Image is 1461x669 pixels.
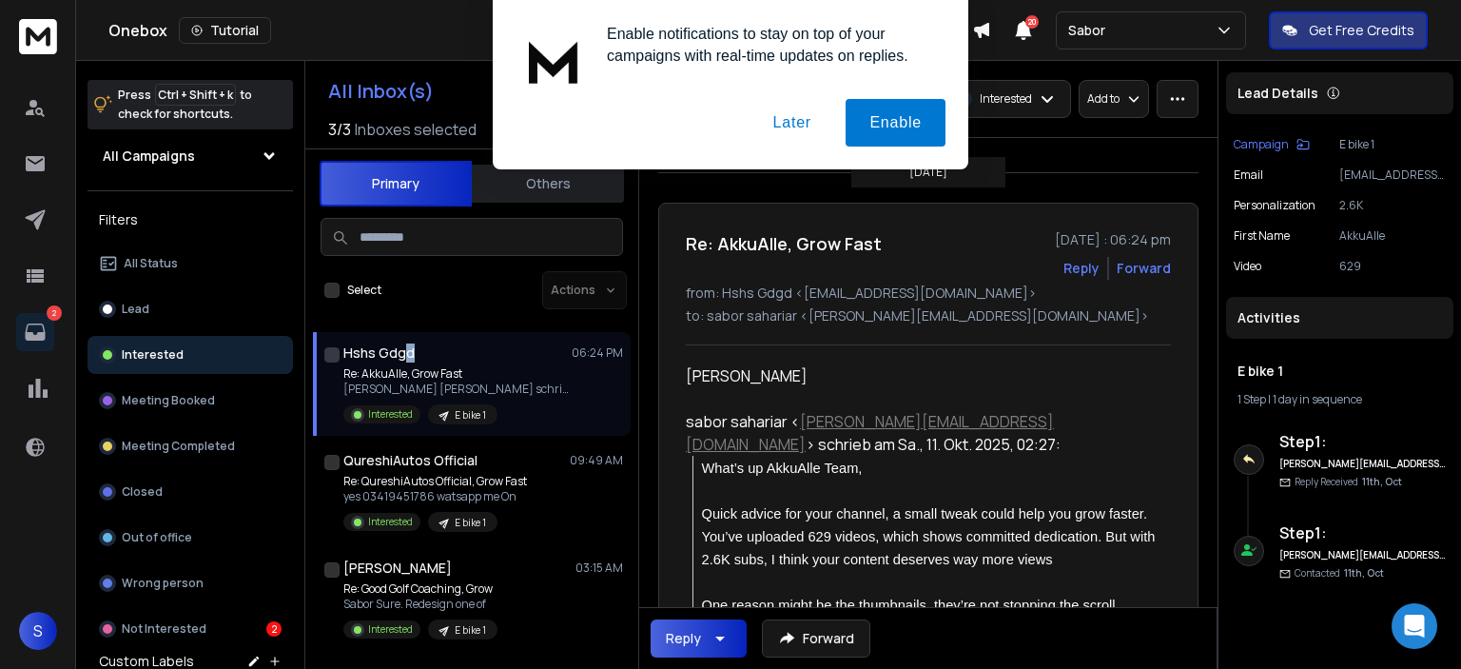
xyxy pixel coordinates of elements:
[1279,548,1446,562] h6: [PERSON_NAME][EMAIL_ADDRESS][DOMAIN_NAME]
[343,581,497,597] p: Re: Good Golf Coaching, Grow
[343,597,497,612] p: Sabor Sure. Redesign one of
[320,161,472,207] button: Primary
[1237,362,1442,381] h1: E bike 1
[1279,457,1446,471] h6: [PERSON_NAME][EMAIL_ADDRESS][DOMAIN_NAME]
[686,230,882,257] h1: Re: AkkuAlle, Grow Fast
[651,620,747,658] button: Reply
[88,610,293,648] button: Not Interested2
[1392,603,1437,649] div: Open Intercom Messenger
[1339,259,1446,274] p: 629
[516,23,592,99] img: notification icon
[122,576,204,591] p: Wrong person
[368,622,413,637] p: Interested
[122,530,192,545] p: Out of office
[88,336,293,374] button: Interested
[1234,259,1261,274] p: Video
[1279,430,1446,453] h6: Step 1 :
[19,612,57,650] button: S
[1226,297,1453,339] div: Activities
[570,453,623,468] p: 09:49 AM
[1055,230,1171,249] p: [DATE] : 06:24 pm
[686,306,1171,325] p: to: sabor sahariar <[PERSON_NAME][EMAIL_ADDRESS][DOMAIN_NAME]>
[1295,566,1384,580] p: Contacted
[455,408,486,423] p: E bike 1
[455,516,486,530] p: E bike 1
[124,256,178,271] p: All Status
[686,411,1054,455] a: [PERSON_NAME][EMAIL_ADDRESS][DOMAIN_NAME]
[122,484,163,500] p: Closed
[666,629,701,648] div: Reply
[122,439,235,454] p: Meeting Completed
[88,245,293,283] button: All Status
[122,393,215,408] p: Meeting Booked
[88,382,293,420] button: Meeting Booked
[1237,392,1442,407] div: |
[1339,167,1446,183] p: [EMAIL_ADDRESS][DOMAIN_NAME]
[1234,228,1290,244] p: First Name
[343,344,415,363] h1: Hshs Gdgd
[1237,391,1266,407] span: 1 Step
[122,347,184,363] p: Interested
[572,345,623,361] p: 06:24 PM
[1063,259,1100,278] button: Reply
[343,489,527,504] p: yes 03419451786 watsapp me On
[88,290,293,328] button: Lead
[343,382,572,397] p: [PERSON_NAME] [PERSON_NAME] schrieb am
[88,207,293,233] h3: Filters
[1234,198,1315,213] p: Personalization
[347,283,381,298] label: Select
[16,313,54,351] a: 2
[702,506,1147,521] span: Quick advice for your channel, a small tweak could help you grow faster.
[122,302,149,317] p: Lead
[1273,391,1362,407] span: 1 day in sequence
[1339,228,1446,244] p: AkkuAlle
[88,519,293,557] button: Out of office
[1362,475,1402,488] span: 11th, Oct
[343,474,527,489] p: Re: QureshiAutos Official, Grow Fast
[909,165,947,180] p: [DATE]
[762,620,870,658] button: Forward
[88,564,293,602] button: Wrong person
[368,515,413,529] p: Interested
[88,427,293,465] button: Meeting Completed
[592,23,945,67] div: Enable notifications to stay on top of your campaigns with real-time updates on replies.
[368,407,413,422] p: Interested
[343,366,572,382] p: Re: AkkuAlle, Grow Fast
[749,99,834,147] button: Later
[88,473,293,511] button: Closed
[472,163,624,205] button: Others
[846,99,945,147] button: Enable
[702,461,863,476] span: What’s up AkkuAlle Team,
[122,621,206,637] p: Not Interested
[455,623,486,638] p: E bike 1
[575,561,623,576] p: 03:15 AM
[1339,198,1446,213] p: 2.6K
[1279,521,1446,544] h6: Step 1 :
[1295,475,1402,489] p: Reply Received
[702,529,1159,567] span: You’ve uploaded 629 videos, which shows committed dedication. But with 2.6K subs, I think your co...
[47,305,62,321] p: 2
[343,559,452,578] h1: [PERSON_NAME]
[266,621,282,637] div: 2
[1344,566,1384,580] span: 11th, Oct
[686,410,1156,456] div: sabor sahariar < > schrieb am Sa., 11. Okt. 2025, 02:27:
[686,364,1156,387] div: [PERSON_NAME]
[343,451,477,470] h1: QureshiAutos Official
[1234,167,1263,183] p: Email
[702,598,1120,613] span: One reason might be the thumbnails, they’re not stopping the scroll.
[686,284,1171,303] p: from: Hshs Gdgd <[EMAIL_ADDRESS][DOMAIN_NAME]>
[1117,259,1171,278] div: Forward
